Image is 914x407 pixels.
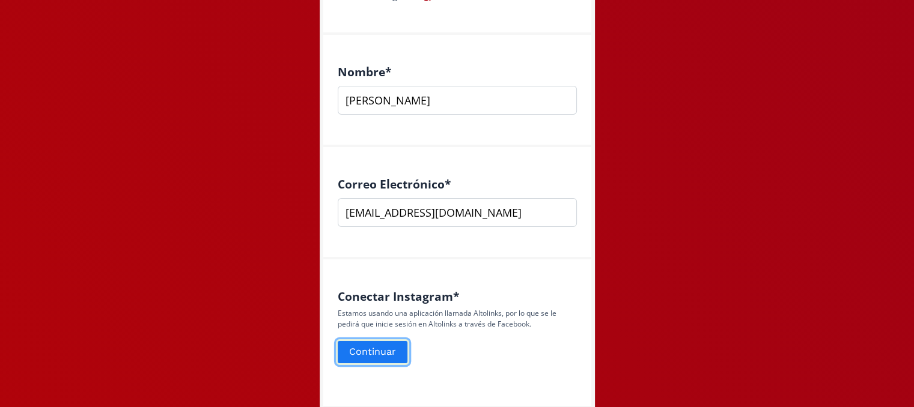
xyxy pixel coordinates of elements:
[338,86,577,115] input: Escribe aquí tu respuesta...
[336,339,409,365] button: Continuar
[338,198,577,227] input: nombre@ejemplo.com
[338,177,577,191] h4: Correo Electrónico *
[338,289,577,303] h4: Conectar Instagram *
[338,308,577,330] p: Estamos usando una aplicación llamada Altolinks, por lo que se le pedirá que inicie sesión en Alt...
[338,65,577,79] h4: Nombre *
